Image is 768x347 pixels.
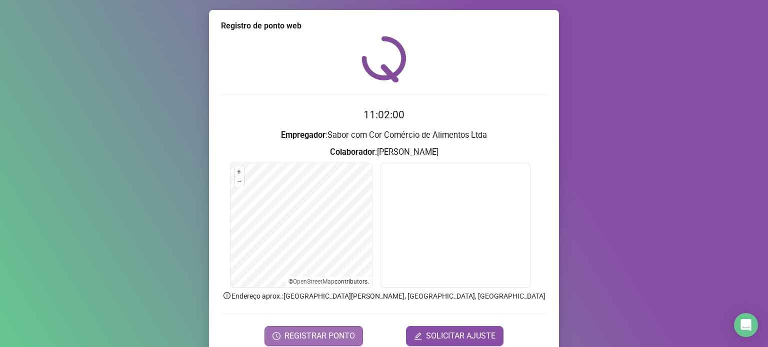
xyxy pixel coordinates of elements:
[234,167,244,177] button: +
[426,330,495,342] span: SOLICITAR AJUSTE
[330,147,375,157] strong: Colaborador
[234,177,244,187] button: –
[288,278,369,285] li: © contributors.
[734,313,758,337] div: Open Intercom Messenger
[293,278,334,285] a: OpenStreetMap
[414,332,422,340] span: edit
[221,146,547,159] h3: : [PERSON_NAME]
[272,332,280,340] span: clock-circle
[361,36,406,82] img: QRPoint
[363,109,404,121] time: 11:02:00
[264,326,363,346] button: REGISTRAR PONTO
[221,20,547,32] div: Registro de ponto web
[222,291,231,300] span: info-circle
[406,326,503,346] button: editSOLICITAR AJUSTE
[281,130,325,140] strong: Empregador
[221,129,547,142] h3: : Sabor com Cor Comércio de Alimentos Ltda
[284,330,355,342] span: REGISTRAR PONTO
[221,291,547,302] p: Endereço aprox. : [GEOGRAPHIC_DATA][PERSON_NAME], [GEOGRAPHIC_DATA], [GEOGRAPHIC_DATA]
